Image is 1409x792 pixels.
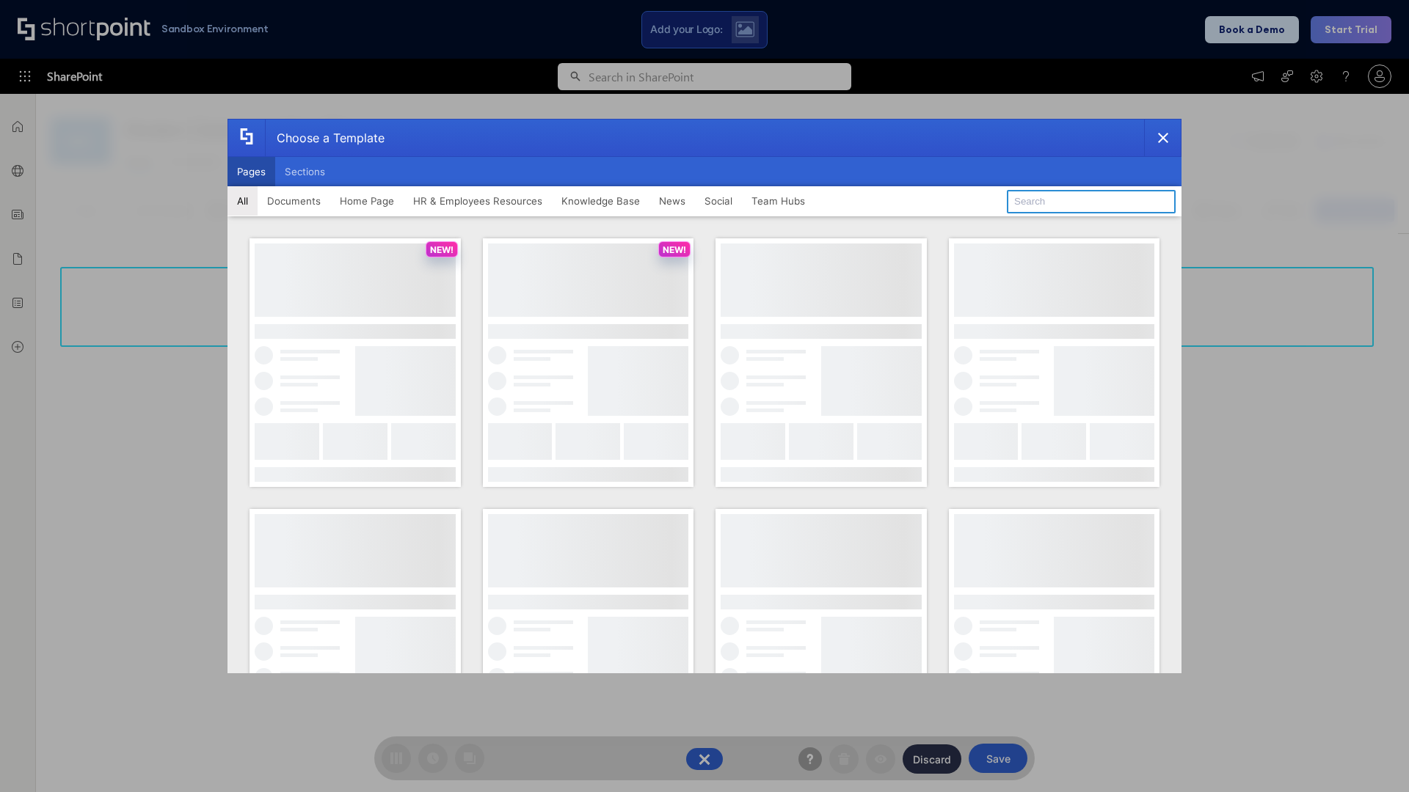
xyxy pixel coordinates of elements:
button: Knowledge Base [552,186,649,216]
button: Sections [275,157,335,186]
iframe: Chat Widget [1336,722,1409,792]
button: Pages [227,157,275,186]
p: NEW! [663,244,686,255]
button: HR & Employees Resources [404,186,552,216]
p: NEW! [430,244,454,255]
button: All [227,186,258,216]
button: Social [695,186,742,216]
input: Search [1007,190,1176,213]
button: Home Page [330,186,404,216]
button: Documents [258,186,330,216]
button: News [649,186,695,216]
div: Choose a Template [265,120,385,156]
div: template selector [227,119,1182,673]
button: Team Hubs [742,186,815,216]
